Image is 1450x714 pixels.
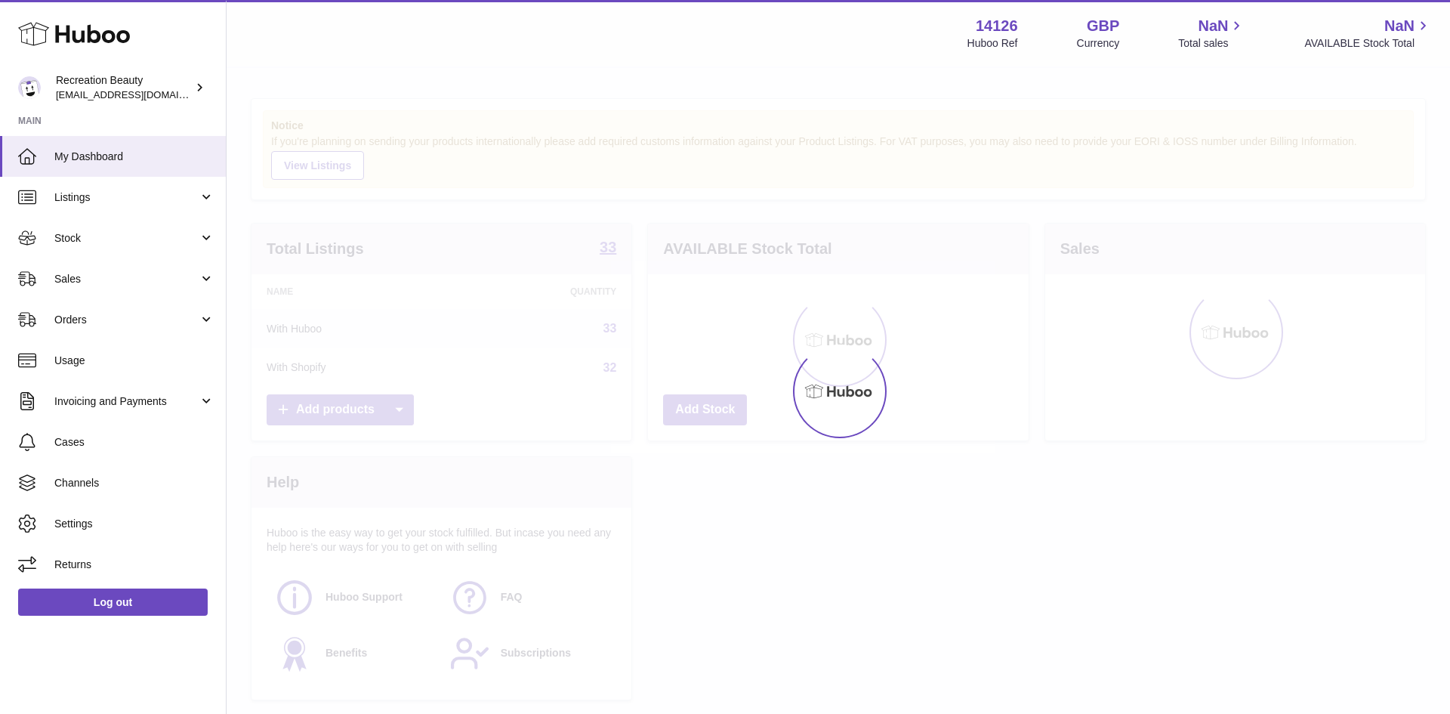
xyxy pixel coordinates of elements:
span: Invoicing and Payments [54,394,199,409]
strong: 14126 [976,16,1018,36]
span: NaN [1198,16,1228,36]
a: Log out [18,589,208,616]
a: NaN Total sales [1178,16,1245,51]
div: Currency [1077,36,1120,51]
span: AVAILABLE Stock Total [1304,36,1432,51]
div: Huboo Ref [967,36,1018,51]
span: My Dashboard [54,150,214,164]
a: NaN AVAILABLE Stock Total [1304,16,1432,51]
span: Returns [54,558,214,572]
span: Total sales [1178,36,1245,51]
strong: GBP [1087,16,1119,36]
img: internalAdmin-14126@internal.huboo.com [18,76,41,99]
span: Channels [54,476,214,490]
span: Usage [54,354,214,368]
div: Recreation Beauty [56,73,192,102]
span: Orders [54,313,199,327]
span: [EMAIL_ADDRESS][DOMAIN_NAME] [56,88,222,100]
span: NaN [1384,16,1415,36]
span: Stock [54,231,199,246]
span: Sales [54,272,199,286]
span: Cases [54,435,214,450]
span: Listings [54,190,199,205]
span: Settings [54,517,214,531]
